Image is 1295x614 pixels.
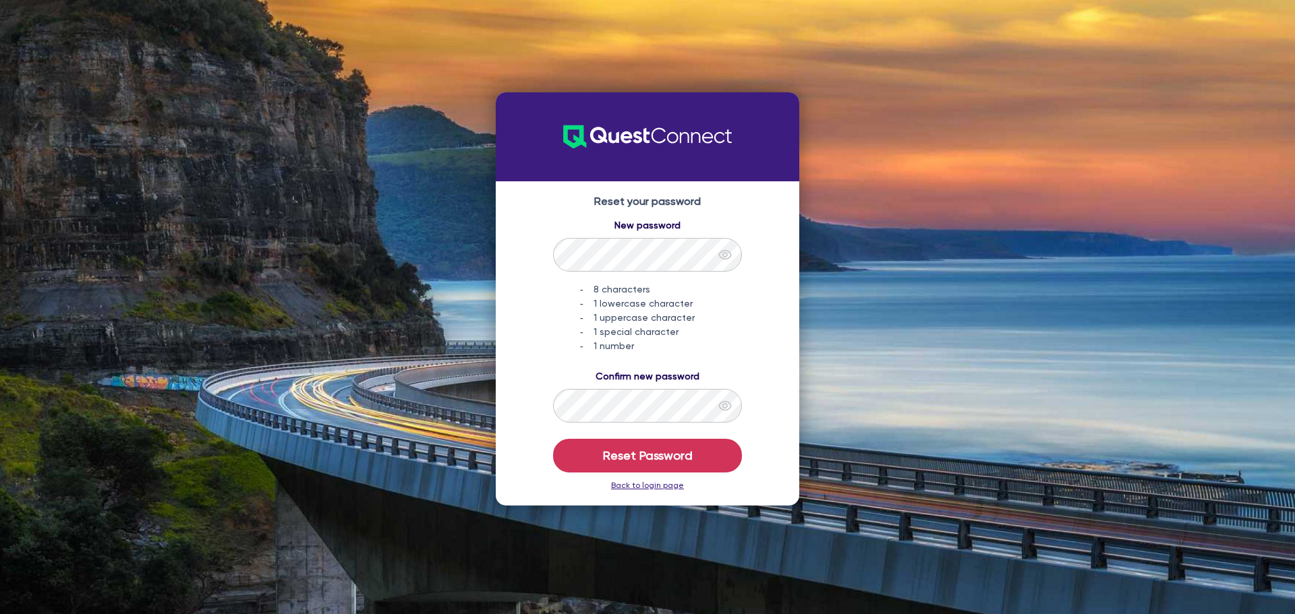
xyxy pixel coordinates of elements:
label: New password [614,218,681,233]
li: 1 lowercase character [580,297,742,311]
li: 1 number [580,339,742,353]
li: 1 uppercase character [580,311,742,325]
li: 1 special character [580,325,742,339]
li: 8 characters [580,282,742,297]
span: eye [718,248,732,262]
label: Confirm new password [596,369,699,383]
img: QuestConnect-Logo-new.701b7011.svg [563,101,732,173]
button: Reset Password [553,439,742,472]
h4: Reset your password [509,195,786,208]
span: eye [718,399,732,412]
a: Back to login page [611,481,684,490]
